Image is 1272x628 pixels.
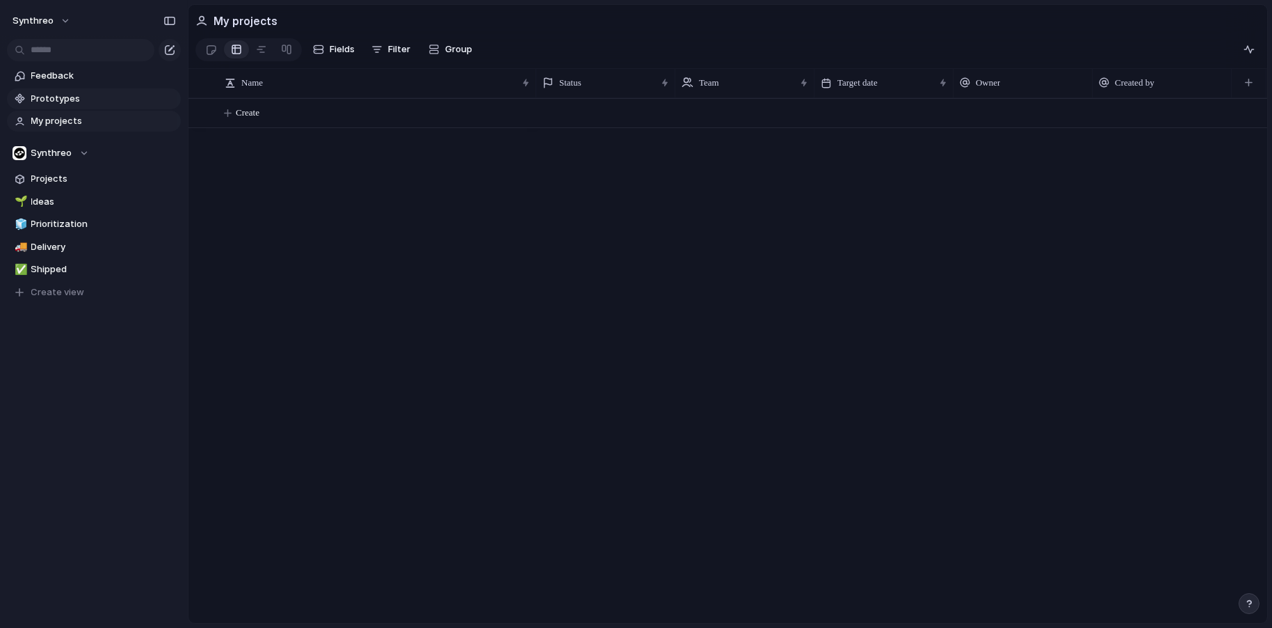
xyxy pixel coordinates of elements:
[1115,76,1154,90] span: Created by
[445,42,472,56] span: Group
[214,13,277,29] h2: My projects
[7,88,181,109] a: Prototypes
[976,76,1000,90] span: Owner
[15,217,24,233] div: 🧊
[7,214,181,235] a: 🧊Prioritization
[421,38,479,61] button: Group
[31,146,72,160] span: Synthreo
[7,143,181,164] button: Synthreo
[7,111,181,132] a: My projects
[31,217,176,231] span: Prioritization
[7,65,181,86] a: Feedback
[330,42,355,56] span: Fields
[31,240,176,254] span: Delivery
[366,38,416,61] button: Filter
[31,114,176,128] span: My projects
[13,195,26,209] button: 🌱
[13,217,26,231] button: 🧊
[699,76,719,90] span: Team
[31,195,176,209] span: Ideas
[837,76,878,90] span: Target date
[388,42,410,56] span: Filter
[15,194,24,210] div: 🌱
[7,282,181,303] button: Create view
[31,69,176,83] span: Feedback
[13,262,26,276] button: ✅
[241,76,263,90] span: Name
[559,76,581,90] span: Status
[6,10,78,32] button: Synthreo
[7,168,181,189] a: Projects
[15,239,24,255] div: 🚚
[236,106,259,120] span: Create
[13,14,54,28] span: Synthreo
[31,172,176,186] span: Projects
[31,285,85,299] span: Create view
[31,262,176,276] span: Shipped
[7,191,181,212] a: 🌱Ideas
[307,38,360,61] button: Fields
[15,262,24,278] div: ✅
[31,92,176,106] span: Prototypes
[13,240,26,254] button: 🚚
[7,237,181,258] a: 🚚Delivery
[7,259,181,280] a: ✅Shipped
